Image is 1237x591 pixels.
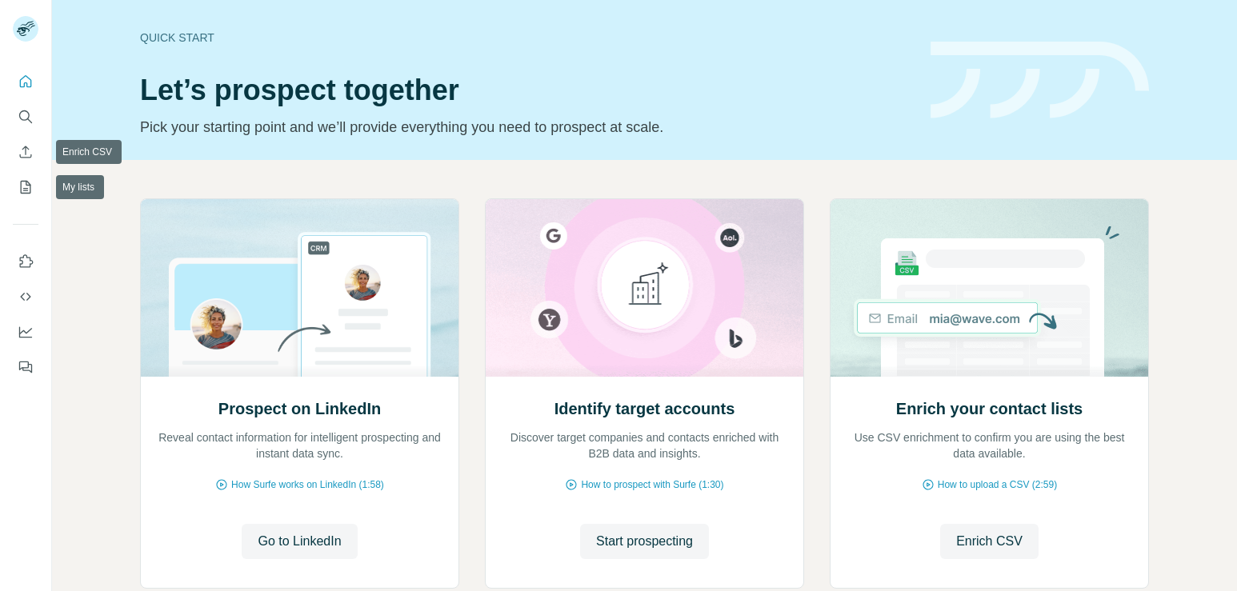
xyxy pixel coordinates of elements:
[485,199,804,377] img: Identify target accounts
[581,477,723,492] span: How to prospect with Surfe (1:30)
[242,524,357,559] button: Go to LinkedIn
[830,199,1149,377] img: Enrich your contact lists
[896,397,1083,420] h2: Enrich your contact lists
[231,477,384,492] span: How Surfe works on LinkedIn (1:58)
[502,429,787,461] p: Discover target companies and contacts enriched with B2B data and insights.
[13,282,38,311] button: Use Surfe API
[956,532,1023,551] span: Enrich CSV
[938,477,1057,492] span: How to upload a CSV (2:59)
[140,199,459,377] img: Prospect on LinkedIn
[13,138,38,166] button: Enrich CSV
[931,42,1149,119] img: banner
[258,532,341,551] span: Go to LinkedIn
[140,116,911,138] p: Pick your starting point and we’ll provide everything you need to prospect at scale.
[554,397,735,420] h2: Identify target accounts
[13,317,38,346] button: Dashboard
[157,429,442,461] p: Reveal contact information for intelligent prospecting and instant data sync.
[218,397,381,420] h2: Prospect on LinkedIn
[13,247,38,276] button: Use Surfe on LinkedIn
[13,102,38,131] button: Search
[13,67,38,96] button: Quick start
[596,532,693,551] span: Start prospecting
[140,30,911,46] div: Quick start
[580,524,709,559] button: Start prospecting
[940,524,1039,559] button: Enrich CSV
[13,353,38,381] button: Feedback
[140,74,911,106] h1: Let’s prospect together
[847,429,1132,461] p: Use CSV enrichment to confirm you are using the best data available.
[13,173,38,202] button: My lists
